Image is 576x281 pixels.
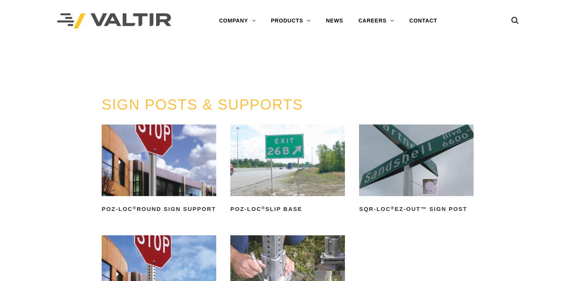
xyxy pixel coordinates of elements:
[359,203,474,215] h2: SQR-LOC EZ-Out™ Sign Post
[402,13,445,29] a: CONTACT
[262,206,265,210] sup: ®
[211,13,263,29] a: COMPANY
[359,125,474,215] a: SQR-LOC®EZ-Out™ Sign Post
[102,125,216,215] a: POZ-LOC®Round Sign Support
[230,125,345,215] a: POZ-LOC®Slip Base
[391,206,395,210] sup: ®
[318,13,351,29] a: NEWS
[102,203,216,215] h2: POZ-LOC Round Sign Support
[263,13,318,29] a: PRODUCTS
[57,13,171,29] img: Valtir
[351,13,402,29] a: CAREERS
[230,203,345,215] h2: POZ-LOC Slip Base
[133,206,137,210] sup: ®
[102,97,303,113] a: SIGN POSTS & SUPPORTS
